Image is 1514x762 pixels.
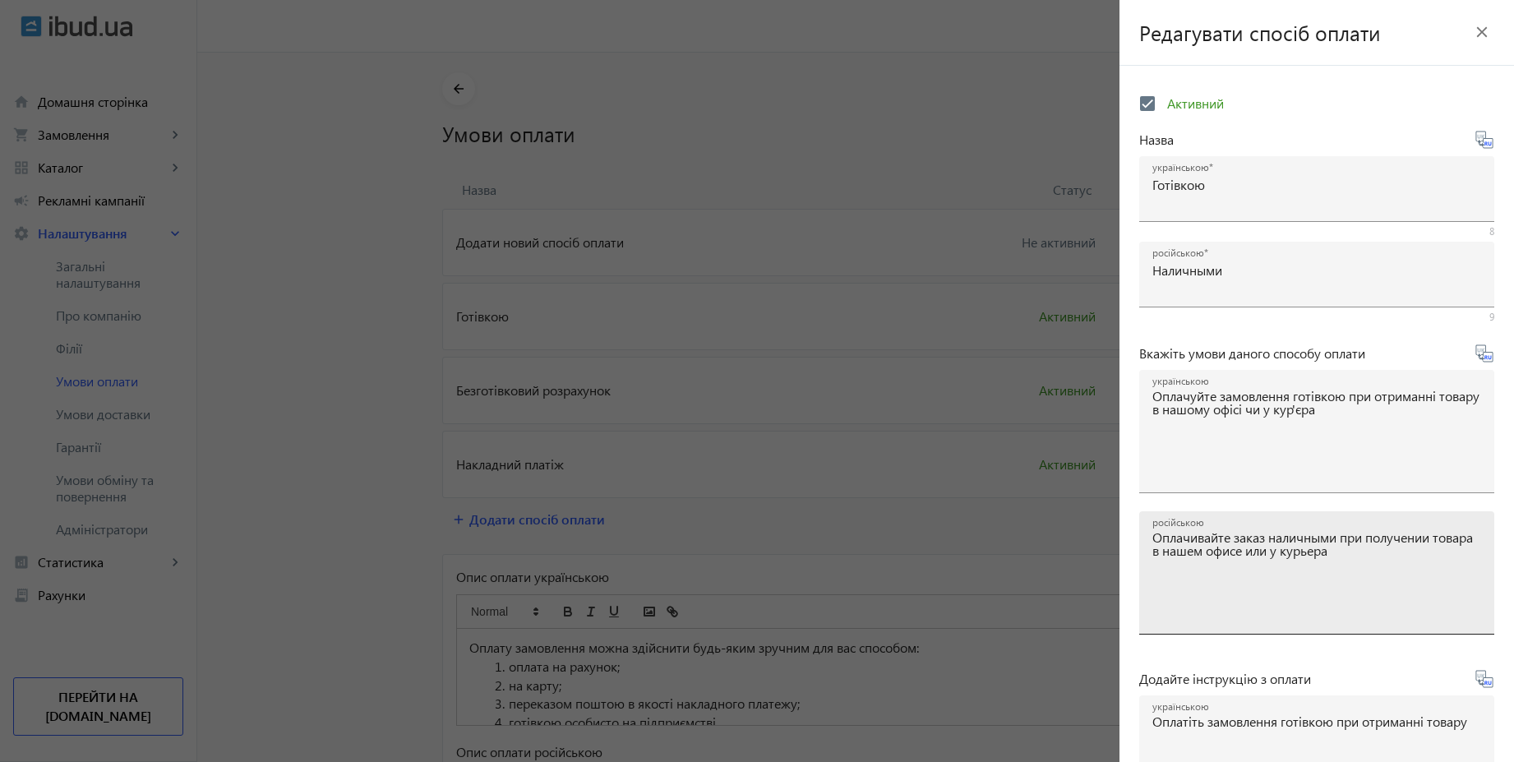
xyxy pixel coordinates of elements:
span: Активний [1167,95,1224,112]
mat-label: українською [1152,375,1208,388]
mat-label: російською [1152,247,1203,260]
svg-icon: Перекласти на рос. [1475,344,1494,363]
span: Вкажіть умови даного способу оплати [1139,344,1365,363]
mat-label: українською [1152,161,1208,174]
svg-icon: Перекласти на рос. [1475,669,1494,689]
mat-label: російською [1152,516,1203,529]
svg-icon: Перекласти на рос. [1475,130,1494,150]
span: Додайте інструкцію з оплати [1139,670,1311,688]
span: Назва [1139,131,1174,149]
mat-label: українською [1152,700,1208,714]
